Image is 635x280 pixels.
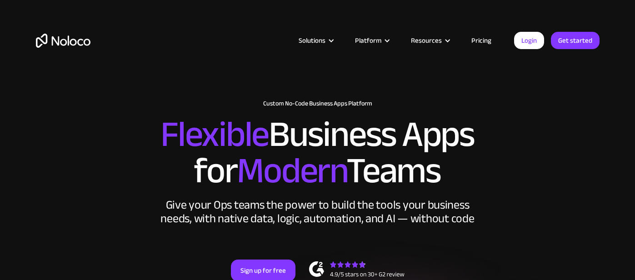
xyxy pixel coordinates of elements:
[344,35,400,46] div: Platform
[551,32,600,49] a: Get started
[287,35,344,46] div: Solutions
[36,34,90,48] a: home
[36,100,600,107] h1: Custom No-Code Business Apps Platform
[237,137,346,205] span: Modern
[36,116,600,189] h2: Business Apps for Teams
[159,198,477,225] div: Give your Ops teams the power to build the tools your business needs, with native data, logic, au...
[160,100,269,168] span: Flexible
[355,35,381,46] div: Platform
[400,35,460,46] div: Resources
[411,35,442,46] div: Resources
[460,35,503,46] a: Pricing
[514,32,544,49] a: Login
[299,35,325,46] div: Solutions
